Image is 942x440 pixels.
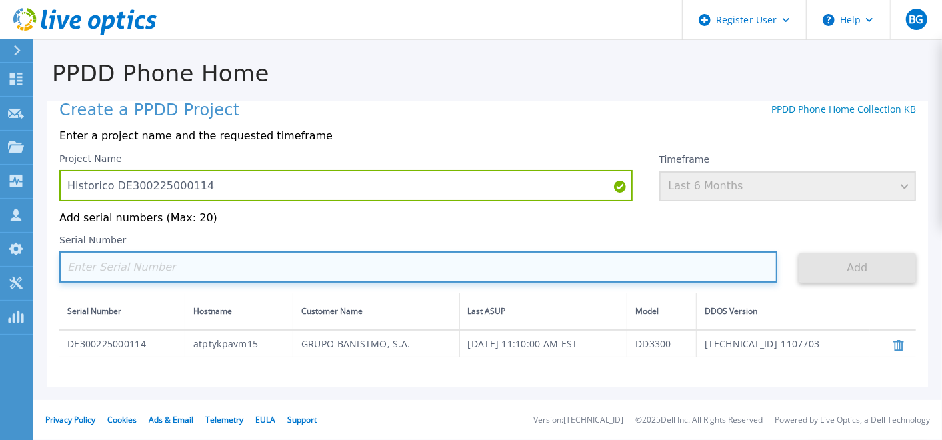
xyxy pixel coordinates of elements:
[59,293,185,330] th: Serial Number
[255,414,275,425] a: EULA
[697,293,870,330] th: DDOS Version
[45,414,95,425] a: Privacy Policy
[627,330,697,357] td: DD3300
[697,330,870,357] td: [TECHNICAL_ID]-1107703
[293,293,459,330] th: Customer Name
[293,330,459,357] td: GRUPO BANISTMO, S.A.
[185,330,293,357] td: atptykpavm15
[107,414,137,425] a: Cookies
[659,154,710,165] label: Timeframe
[59,130,916,142] p: Enter a project name and the requested timeframe
[59,101,239,120] h1: Create a PPDD Project
[459,293,627,330] th: Last ASUP
[59,170,633,201] input: Enter Project Name
[185,293,293,330] th: Hostname
[775,416,930,425] li: Powered by Live Optics, a Dell Technology
[771,103,916,115] a: PPDD Phone Home Collection KB
[59,251,777,283] input: Enter Serial Number
[459,330,627,357] td: [DATE] 11:10:00 AM EST
[635,416,763,425] li: © 2025 Dell Inc. All Rights Reserved
[59,235,126,245] label: Serial Number
[205,414,243,425] a: Telemetry
[59,154,122,163] label: Project Name
[59,212,916,224] p: Add serial numbers (Max: 20)
[533,416,623,425] li: Version: [TECHNICAL_ID]
[627,293,697,330] th: Model
[33,61,942,87] h1: PPDD Phone Home
[799,253,916,283] button: Add
[287,414,317,425] a: Support
[149,414,193,425] a: Ads & Email
[59,330,185,357] td: DE300225000114
[909,14,923,25] span: BG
